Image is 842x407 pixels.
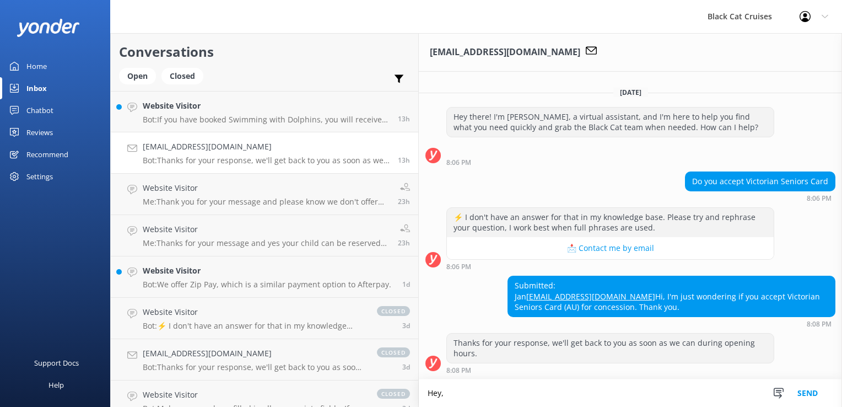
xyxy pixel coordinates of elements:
[34,352,79,374] div: Support Docs
[508,320,835,328] div: Sep 06 2025 08:08pm (UTC +12:00) Pacific/Auckland
[446,263,774,270] div: Sep 06 2025 08:06pm (UTC +12:00) Pacific/Auckland
[143,362,366,372] p: Bot: Thanks for your response, we'll get back to you as soon as we can during opening hours.
[398,197,410,206] span: Sep 06 2025 10:23am (UTC +12:00) Pacific/Auckland
[508,276,835,317] div: Submitted: Jan Hi, I'm just wondering if you accept Victorian Seniors Card (AU) for concession. T...
[686,172,835,191] div: Do you accept Victorian Seniors Card
[807,321,832,328] strong: 8:08 PM
[447,108,774,137] div: Hey there! I'm [PERSON_NAME], a virtual assistant, and I'm here to help you find what you need qu...
[17,19,80,37] img: yonder-white-logo.png
[26,55,47,77] div: Home
[398,114,410,124] span: Sep 06 2025 08:43pm (UTC +12:00) Pacific/Auckland
[111,174,418,215] a: Website VisitorMe:Thank you for your message and please know we don't offer transport and if you ...
[402,280,410,289] span: Sep 06 2025 09:49am (UTC +12:00) Pacific/Auckland
[143,238,390,248] p: Me: Thanks for your message and yes your child can be reserved as a spectator on our Swimming wit...
[419,379,842,407] textarea: Hey,
[111,132,418,174] a: [EMAIL_ADDRESS][DOMAIN_NAME]Bot:Thanks for your response, we'll get back to you as soon as we can...
[377,306,410,316] span: closed
[613,88,648,97] span: [DATE]
[143,347,366,360] h4: [EMAIL_ADDRESS][DOMAIN_NAME]
[143,100,390,112] h4: Website Visitor
[430,45,580,60] h3: [EMAIL_ADDRESS][DOMAIN_NAME]
[143,182,390,194] h4: Website Visitor
[143,115,390,125] p: Bot: If you have booked Swimming with Dolphins, you will receive an email 48 hours before your tr...
[446,367,471,374] strong: 8:08 PM
[377,389,410,399] span: closed
[26,77,47,99] div: Inbox
[143,321,366,331] p: Bot: ⚡ I don't have an answer for that in my knowledge base. Please try and rephrase your questio...
[26,99,53,121] div: Chatbot
[111,298,418,339] a: Website VisitorBot:⚡ I don't have an answer for that in my knowledge base. Please try and rephras...
[807,195,832,202] strong: 8:06 PM
[143,197,390,207] p: Me: Thank you for your message and please know we don't offer transport and if you are staying at...
[26,143,68,165] div: Recommend
[447,208,774,237] div: ⚡ I don't have an answer for that in my knowledge base. Please try and rephrase your question, I ...
[398,238,410,248] span: Sep 06 2025 10:21am (UTC +12:00) Pacific/Auckland
[143,280,391,290] p: Bot: We offer Zip Pay, which is a similar payment option to Afterpay.
[119,41,410,62] h2: Conversations
[26,165,53,188] div: Settings
[161,69,209,82] a: Closed
[398,156,410,165] span: Sep 06 2025 08:08pm (UTC +12:00) Pacific/Auckland
[111,91,418,132] a: Website VisitorBot:If you have booked Swimming with Dolphins, you will receive an email 48 hours ...
[402,321,410,330] span: Sep 04 2025 09:47am (UTC +12:00) Pacific/Auckland
[111,215,418,256] a: Website VisitorMe:Thanks for your message and yes your child can be reserved as a spectator on ou...
[685,194,835,202] div: Sep 06 2025 08:06pm (UTC +12:00) Pacific/Auckland
[446,158,774,166] div: Sep 06 2025 08:06pm (UTC +12:00) Pacific/Auckland
[143,223,390,235] h4: Website Visitor
[143,389,366,401] h4: Website Visitor
[119,69,161,82] a: Open
[143,141,390,153] h4: [EMAIL_ADDRESS][DOMAIN_NAME]
[143,306,366,318] h4: Website Visitor
[161,68,203,84] div: Closed
[143,156,390,165] p: Bot: Thanks for your response, we'll get back to you as soon as we can during opening hours.
[26,121,53,143] div: Reviews
[446,366,774,374] div: Sep 06 2025 08:08pm (UTC +12:00) Pacific/Auckland
[526,291,655,302] a: [EMAIL_ADDRESS][DOMAIN_NAME]
[402,362,410,372] span: Sep 03 2025 03:55pm (UTC +12:00) Pacific/Auckland
[119,68,156,84] div: Open
[111,339,418,381] a: [EMAIL_ADDRESS][DOMAIN_NAME]Bot:Thanks for your response, we'll get back to you as soon as we can...
[446,264,471,270] strong: 8:06 PM
[446,159,471,166] strong: 8:06 PM
[787,379,828,407] button: Send
[377,347,410,357] span: closed
[111,256,418,298] a: Website VisitorBot:We offer Zip Pay, which is a similar payment option to Afterpay.1d
[447,334,774,363] div: Thanks for your response, we'll get back to you as soon as we can during opening hours.
[447,237,774,259] button: 📩 Contact me by email
[143,265,391,277] h4: Website Visitor
[48,374,64,396] div: Help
